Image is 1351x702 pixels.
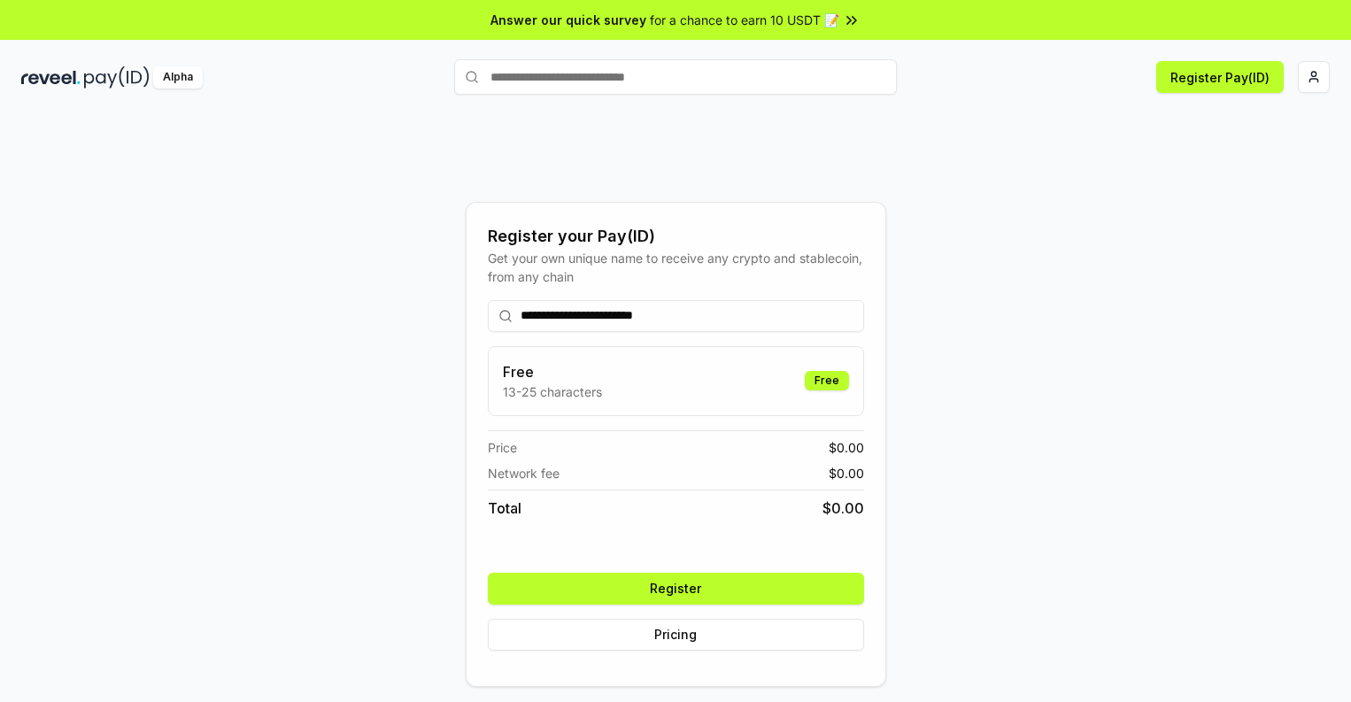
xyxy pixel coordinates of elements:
[488,249,864,286] div: Get your own unique name to receive any crypto and stablecoin, from any chain
[1156,61,1284,93] button: Register Pay(ID)
[650,11,839,29] span: for a chance to earn 10 USDT 📝
[490,11,646,29] span: Answer our quick survey
[829,438,864,457] span: $ 0.00
[488,464,560,482] span: Network fee
[822,498,864,519] span: $ 0.00
[488,438,517,457] span: Price
[153,66,203,89] div: Alpha
[488,573,864,605] button: Register
[21,66,81,89] img: reveel_dark
[503,361,602,382] h3: Free
[488,224,864,249] div: Register your Pay(ID)
[503,382,602,401] p: 13-25 characters
[488,498,521,519] span: Total
[829,464,864,482] span: $ 0.00
[805,371,849,390] div: Free
[84,66,150,89] img: pay_id
[488,619,864,651] button: Pricing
